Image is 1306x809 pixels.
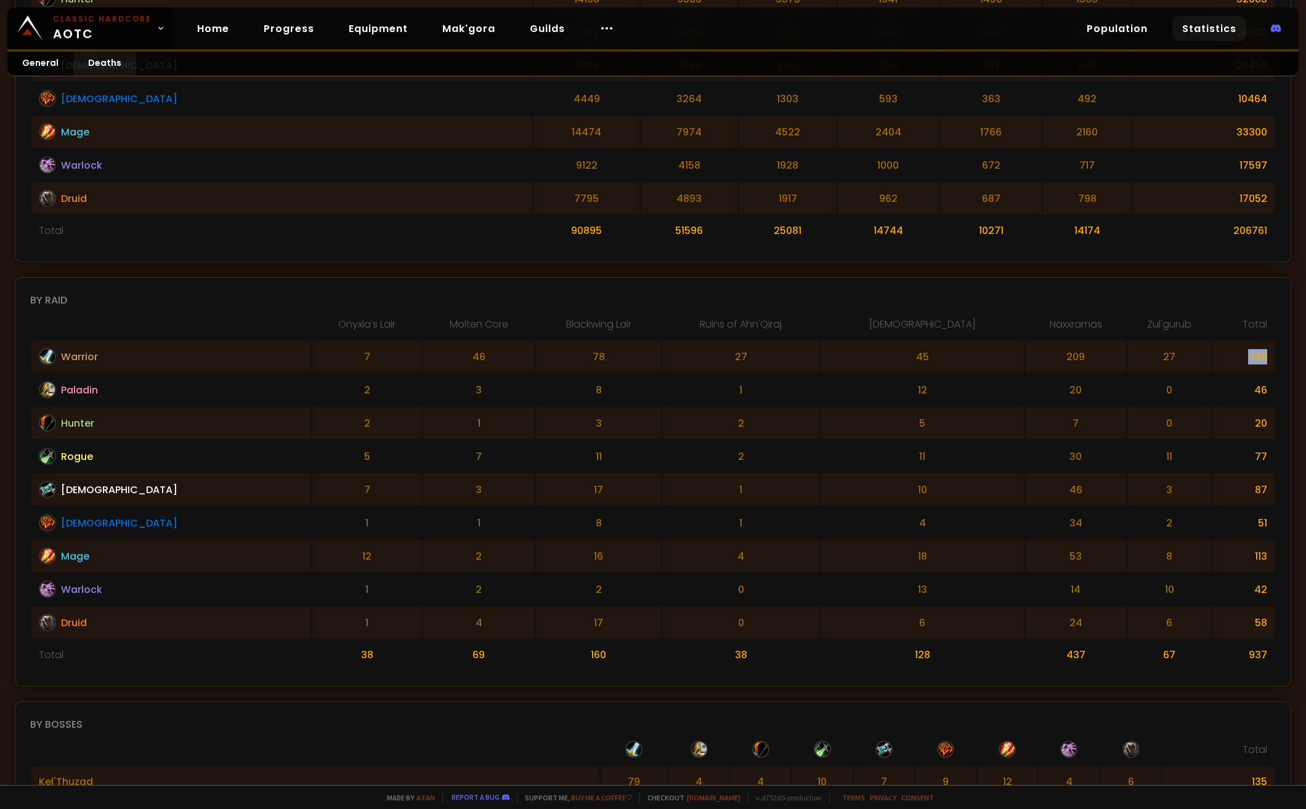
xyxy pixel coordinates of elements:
[1026,507,1126,539] td: 34
[61,449,93,464] span: Rogue
[423,640,535,670] td: 69
[1043,116,1132,148] td: 2160
[1133,83,1275,115] td: 10464
[1043,215,1132,246] td: 14174
[31,767,599,797] td: Kel'Thuzad
[821,507,1024,539] td: 4
[61,515,177,531] span: [DEMOGRAPHIC_DATA]
[940,149,1042,181] td: 672
[533,116,639,148] td: 14474
[1127,374,1212,406] td: 0
[423,440,535,472] td: 7
[1039,767,1099,797] td: 4
[61,582,102,597] span: Warlock
[1101,767,1161,797] td: 6
[533,149,639,181] td: 9122
[536,507,661,539] td: 8
[61,158,102,173] span: Warlock
[423,316,535,339] th: Molten Core
[1213,407,1275,439] td: 20
[662,340,819,372] td: 27
[1213,507,1275,539] td: 51
[536,440,661,472] td: 11
[662,374,819,406] td: 1
[61,349,98,364] span: Warrior
[940,182,1042,214] td: 687
[662,540,819,572] td: 4
[30,292,1276,308] div: By raid
[641,182,738,214] td: 4893
[1213,473,1275,505] td: 87
[432,16,505,41] a: Mak'gora
[792,767,853,797] td: 10
[1043,83,1132,115] td: 492
[423,374,535,406] td: 3
[533,83,639,115] td: 4449
[1162,741,1275,765] th: Total
[423,473,535,505] td: 3
[520,16,575,41] a: Guilds
[1127,340,1212,372] td: 27
[915,767,976,797] td: 9
[1172,16,1246,41] a: Statistics
[901,793,934,802] a: Consent
[821,573,1024,605] td: 13
[821,640,1024,670] td: 128
[639,793,740,802] span: Checkout
[1026,374,1126,406] td: 20
[1213,606,1275,638] td: 58
[536,573,661,605] td: 2
[1043,149,1132,181] td: 717
[1213,573,1275,605] td: 42
[423,407,535,439] td: 1
[662,473,819,505] td: 1
[517,793,632,802] span: Support me,
[423,540,535,572] td: 2
[379,793,435,802] span: Made by
[1026,407,1126,439] td: 7
[821,407,1024,439] td: 5
[870,793,896,802] a: Privacy
[662,640,819,670] td: 38
[854,767,914,797] td: 7
[533,182,639,214] td: 7795
[1127,606,1212,638] td: 6
[30,717,1276,732] div: By bosses
[7,52,73,76] a: General
[1162,767,1275,797] td: 135
[1026,540,1126,572] td: 53
[739,182,837,214] td: 1917
[1127,540,1212,572] td: 8
[536,640,661,670] td: 160
[536,473,661,505] td: 17
[838,116,939,148] td: 2404
[536,606,661,638] td: 17
[641,116,738,148] td: 7974
[662,440,819,472] td: 2
[312,407,422,439] td: 2
[940,83,1042,115] td: 363
[821,340,1024,372] td: 45
[1213,374,1275,406] td: 46
[1127,316,1212,339] th: Zul'gurub
[838,182,939,214] td: 962
[533,215,639,246] td: 90895
[339,16,418,41] a: Equipment
[1026,316,1126,339] th: Naxxramas
[1026,573,1126,605] td: 14
[739,149,837,181] td: 1928
[748,793,822,802] span: v. d752d5 - production
[739,116,837,148] td: 4522
[312,540,422,572] td: 12
[662,316,819,339] th: Ruins of Ahn'Qiraj
[1043,182,1132,214] td: 798
[1127,473,1212,505] td: 3
[838,215,939,246] td: 14744
[940,116,1042,148] td: 1766
[977,767,1037,797] td: 12
[687,793,740,802] a: [DOMAIN_NAME]
[838,149,939,181] td: 1000
[821,606,1024,638] td: 6
[312,473,422,505] td: 7
[61,382,98,398] span: Paladin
